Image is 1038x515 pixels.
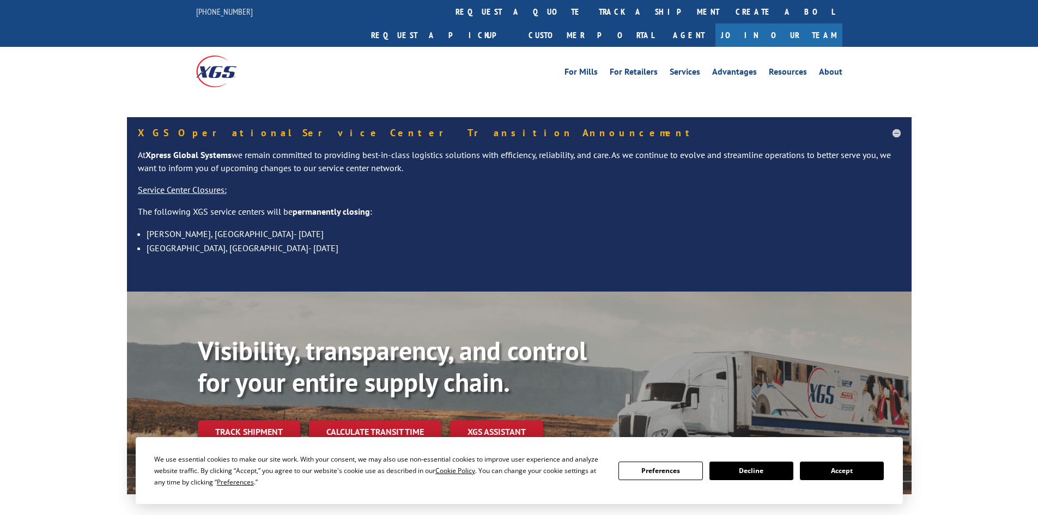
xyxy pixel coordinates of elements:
p: The following XGS service centers will be : [138,205,901,227]
p: At we remain committed to providing best-in-class logistics solutions with efficiency, reliabilit... [138,149,901,184]
a: Request a pickup [363,23,520,47]
a: Calculate transit time [309,420,441,444]
a: Join Our Team [715,23,842,47]
a: XGS ASSISTANT [450,420,543,444]
a: For Mills [564,68,598,80]
strong: Xpress Global Systems [145,149,232,160]
a: For Retailers [610,68,658,80]
span: Cookie Policy [435,466,475,475]
button: Preferences [618,462,702,480]
li: [GEOGRAPHIC_DATA], [GEOGRAPHIC_DATA]- [DATE] [147,241,901,255]
div: We use essential cookies to make our site work. With your consent, we may also use non-essential ... [154,453,605,488]
button: Decline [709,462,793,480]
a: Resources [769,68,807,80]
a: Advantages [712,68,757,80]
button: Accept [800,462,884,480]
a: About [819,68,842,80]
li: [PERSON_NAME], [GEOGRAPHIC_DATA]- [DATE] [147,227,901,241]
u: Service Center Closures: [138,184,227,195]
h5: XGS Operational Service Center Transition Announcement [138,128,901,138]
a: [PHONE_NUMBER] [196,6,253,17]
strong: permanently closing [293,206,370,217]
a: Track shipment [198,420,300,443]
a: Services [670,68,700,80]
div: Cookie Consent Prompt [136,437,903,504]
a: Agent [662,23,715,47]
b: Visibility, transparency, and control for your entire supply chain. [198,334,587,399]
span: Preferences [217,477,254,487]
a: Customer Portal [520,23,662,47]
